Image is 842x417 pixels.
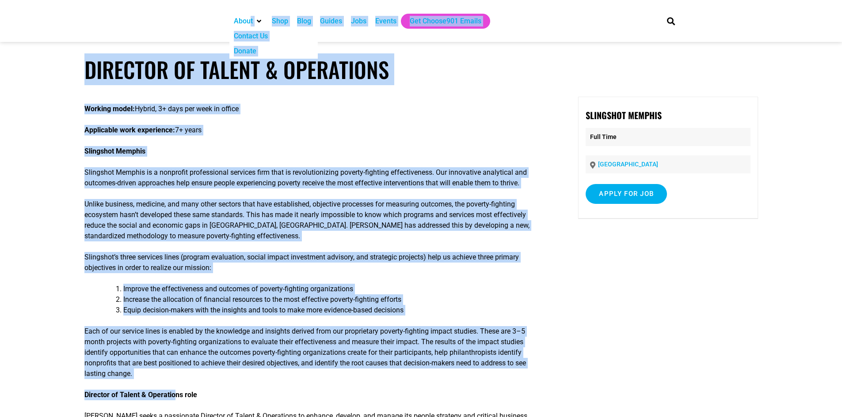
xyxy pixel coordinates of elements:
strong: Slingshot Memphis [84,147,145,155]
p: 7+ years [84,125,545,135]
li: Increase the allocation of financial resources to the most effective poverty-fighting efforts [123,294,545,305]
strong: Director of Talent & Operations role [84,391,197,399]
a: Shop [272,16,288,26]
p: Each of our service lines is enabled by the knowledge and insights derived from our proprietary p... [84,326,545,379]
a: Events [375,16,396,26]
a: Get Choose901 Emails [410,16,481,26]
p: Slingshot Memphis is a nonprofit professional services firm that is revolutionizing poverty-fight... [84,167,545,188]
a: Jobs [351,16,366,26]
strong: Working model: [84,105,135,113]
nav: Main nav [229,14,652,29]
a: About [234,16,253,26]
a: [GEOGRAPHIC_DATA] [598,161,658,168]
div: Search [663,14,678,28]
p: Full Time [586,128,750,146]
input: Apply for job [586,184,667,204]
p: Slingshot’s three services lines (program evaluation, social impact investment advisory, and stra... [84,252,545,273]
strong: Applicable work experience: [84,126,175,134]
a: Donate [234,46,256,56]
div: About [229,14,267,29]
p: Unlike business, medicine, and many other sectors that have established, objective processes for ... [84,199,545,241]
p: Hybrid, 3+ days per week in office [84,104,545,114]
h1: Director of Talent & Operations [84,56,758,83]
strong: Slingshot Memphis [586,109,662,122]
a: Contact Us [234,31,268,41]
li: Equip decision-makers with the insights and tools to make more evidence-based decisions [123,305,545,316]
a: Guides [320,16,342,26]
li: Improve the effectiveness and outcomes of poverty-fighting organizations [123,284,545,294]
a: Blog [297,16,311,26]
